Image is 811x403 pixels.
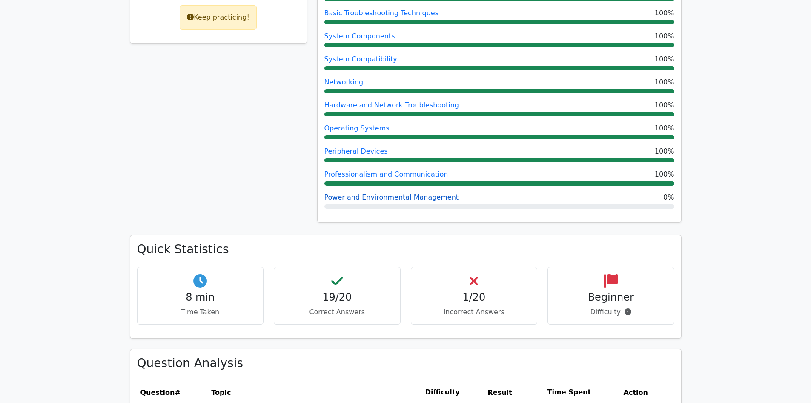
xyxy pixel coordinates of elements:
[655,100,674,110] span: 100%
[418,291,530,304] h4: 1/20
[655,54,674,64] span: 100%
[281,291,393,304] h4: 19/20
[555,307,667,317] p: Difficulty
[655,8,674,18] span: 100%
[281,307,393,317] p: Correct Answers
[663,192,674,203] span: 0%
[324,147,388,155] a: Peripheral Devices
[140,389,175,397] span: Question
[324,78,364,86] a: Networking
[144,291,257,304] h4: 8 min
[655,77,674,87] span: 100%
[180,5,257,30] div: Keep practicing!
[144,307,257,317] p: Time Taken
[655,123,674,133] span: 100%
[418,307,530,317] p: Incorrect Answers
[324,124,390,132] a: Operating Systems
[655,31,674,41] span: 100%
[324,193,459,201] a: Power and Environmental Management
[655,169,674,180] span: 100%
[324,9,439,17] a: Basic Troubleshooting Techniques
[555,291,667,304] h4: Beginner
[324,101,459,109] a: Hardware and Network Troubleshooting
[324,55,397,63] a: System Compatibility
[324,32,395,40] a: System Components
[137,242,674,257] h3: Quick Statistics
[324,170,448,178] a: Professionalism and Communication
[137,356,674,371] h3: Question Analysis
[655,146,674,157] span: 100%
